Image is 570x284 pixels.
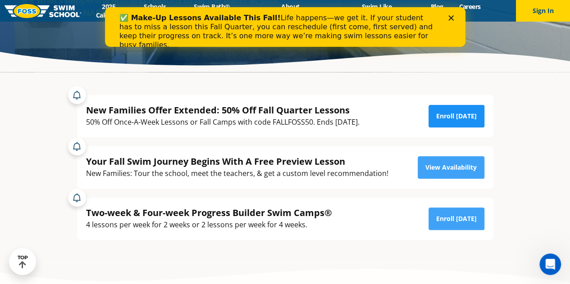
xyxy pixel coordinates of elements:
[539,253,561,275] iframe: Intercom live chat
[86,116,360,128] div: 50% Off Once-A-Week Lessons or Fall Camps with code FALLFOSS50. Ends [DATE].
[429,207,484,230] a: Enroll [DATE]
[86,219,332,231] div: 4 lessons per week for 2 weeks or 2 lessons per week for 4 weeks.
[86,155,388,167] div: Your Fall Swim Journey Begins With A Free Preview Lesson
[86,104,360,116] div: New Families Offer Extended: 50% Off Fall Quarter Lessons
[14,6,176,15] b: ✅ Make-Up Lessons Available This Fall!
[14,6,332,42] div: Life happens—we get it. If your student has to miss a lesson this Fall Quarter, you can reschedul...
[418,156,484,179] a: View Availability
[174,2,250,19] a: Swim Path® Program
[250,2,331,19] a: About [PERSON_NAME]
[423,2,451,11] a: Blog
[86,167,388,180] div: New Families: Tour the school, meet the teachers, & get a custom level recommendation!
[82,2,136,19] a: 2025 Calendar
[5,4,82,18] img: FOSS Swim School Logo
[18,255,28,269] div: TOP
[451,2,488,11] a: Careers
[429,105,484,127] a: Enroll [DATE]
[331,2,423,19] a: Swim Like [PERSON_NAME]
[343,8,352,14] div: Close
[136,2,174,11] a: Schools
[105,7,465,47] iframe: Intercom live chat banner
[86,207,332,219] div: Two-week & Four-week Progress Builder Swim Camps®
